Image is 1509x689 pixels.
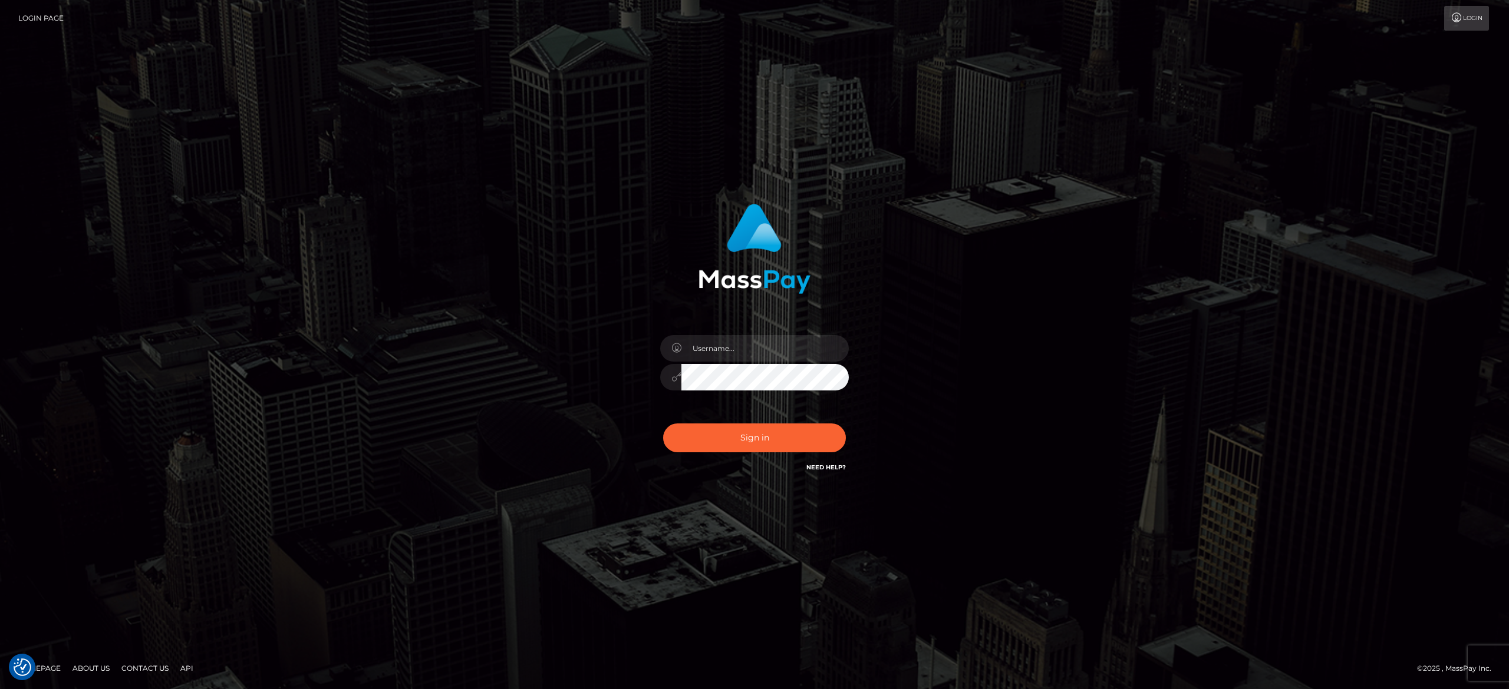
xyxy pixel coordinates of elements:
a: About Us [68,659,114,677]
a: Contact Us [117,659,173,677]
input: Username... [681,335,849,362]
div: © 2025 , MassPay Inc. [1417,662,1500,675]
a: API [176,659,198,677]
a: Homepage [13,659,65,677]
img: Revisit consent button [14,658,31,676]
a: Login [1444,6,1489,31]
button: Consent Preferences [14,658,31,676]
button: Sign in [663,423,846,452]
img: MassPay Login [699,204,810,294]
a: Need Help? [806,463,846,471]
a: Login Page [18,6,64,31]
